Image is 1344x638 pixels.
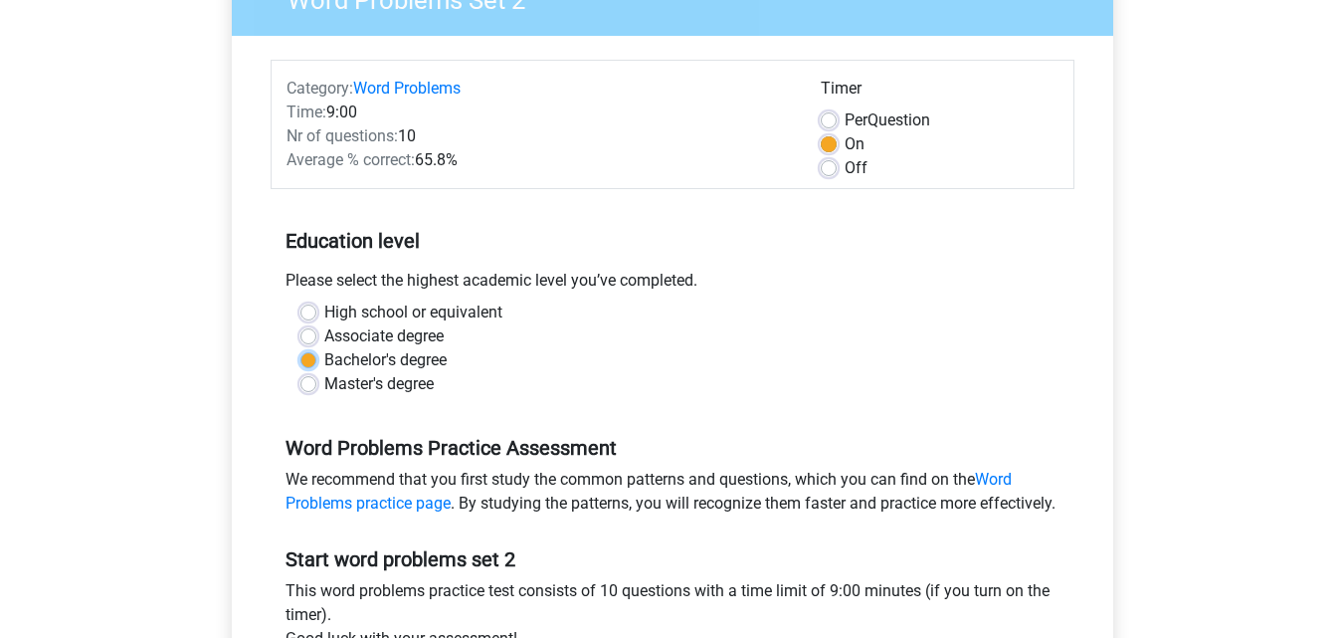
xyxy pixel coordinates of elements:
span: Time: [287,103,326,121]
div: We recommend that you first study the common patterns and questions, which you can find on the . ... [271,468,1074,524]
a: Word Problems [353,79,461,98]
div: 10 [272,124,806,148]
div: 9:00 [272,101,806,124]
span: Per [845,110,867,129]
label: Off [845,156,867,180]
span: Category: [287,79,353,98]
label: Master's degree [324,372,434,396]
label: High school or equivalent [324,301,502,324]
div: 65.8% [272,148,806,172]
span: Nr of questions: [287,126,398,145]
span: Average % correct: [287,150,415,169]
h5: Education level [286,221,1059,261]
div: Please select the highest academic level you’ve completed. [271,269,1074,301]
label: On [845,132,864,156]
label: Associate degree [324,324,444,348]
label: Bachelor's degree [324,348,447,372]
h5: Word Problems Practice Assessment [286,436,1059,460]
div: Timer [821,77,1058,108]
label: Question [845,108,930,132]
h5: Start word problems set 2 [286,547,1059,571]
